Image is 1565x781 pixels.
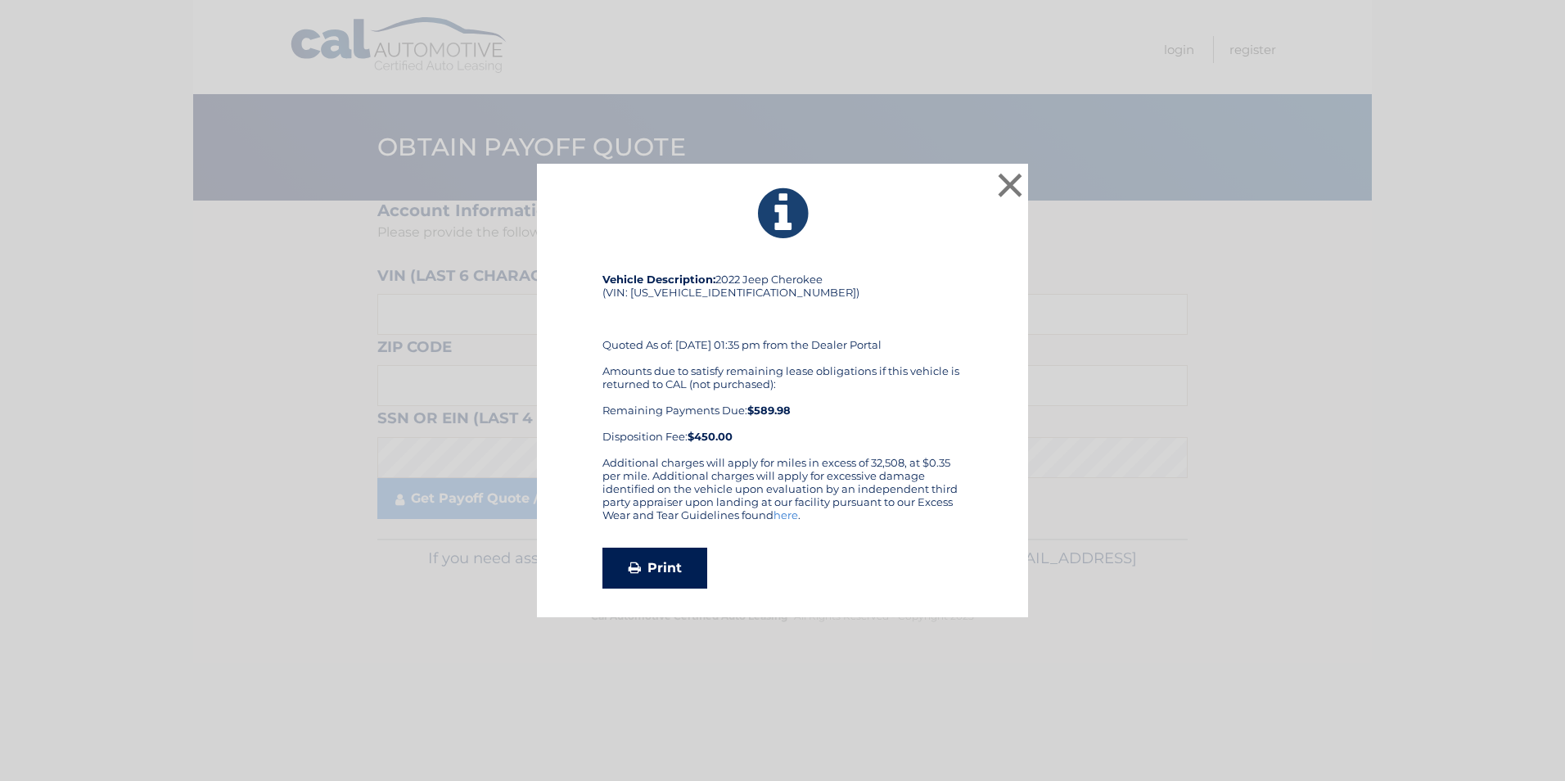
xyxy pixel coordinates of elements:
a: Print [602,548,707,589]
div: Additional charges will apply for miles in excess of 32,508, at $0.35 per mile. Additional charge... [602,456,963,535]
div: Amounts due to satisfy remaining lease obligations if this vehicle is returned to CAL (not purcha... [602,364,963,443]
b: $589.98 [747,404,791,417]
strong: Vehicle Description: [602,273,715,286]
a: here [773,508,798,521]
strong: $450.00 [688,430,733,443]
div: 2022 Jeep Cherokee (VIN: [US_VEHICLE_IDENTIFICATION_NUMBER]) Quoted As of: [DATE] 01:35 pm from t... [602,273,963,456]
button: × [994,169,1026,201]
